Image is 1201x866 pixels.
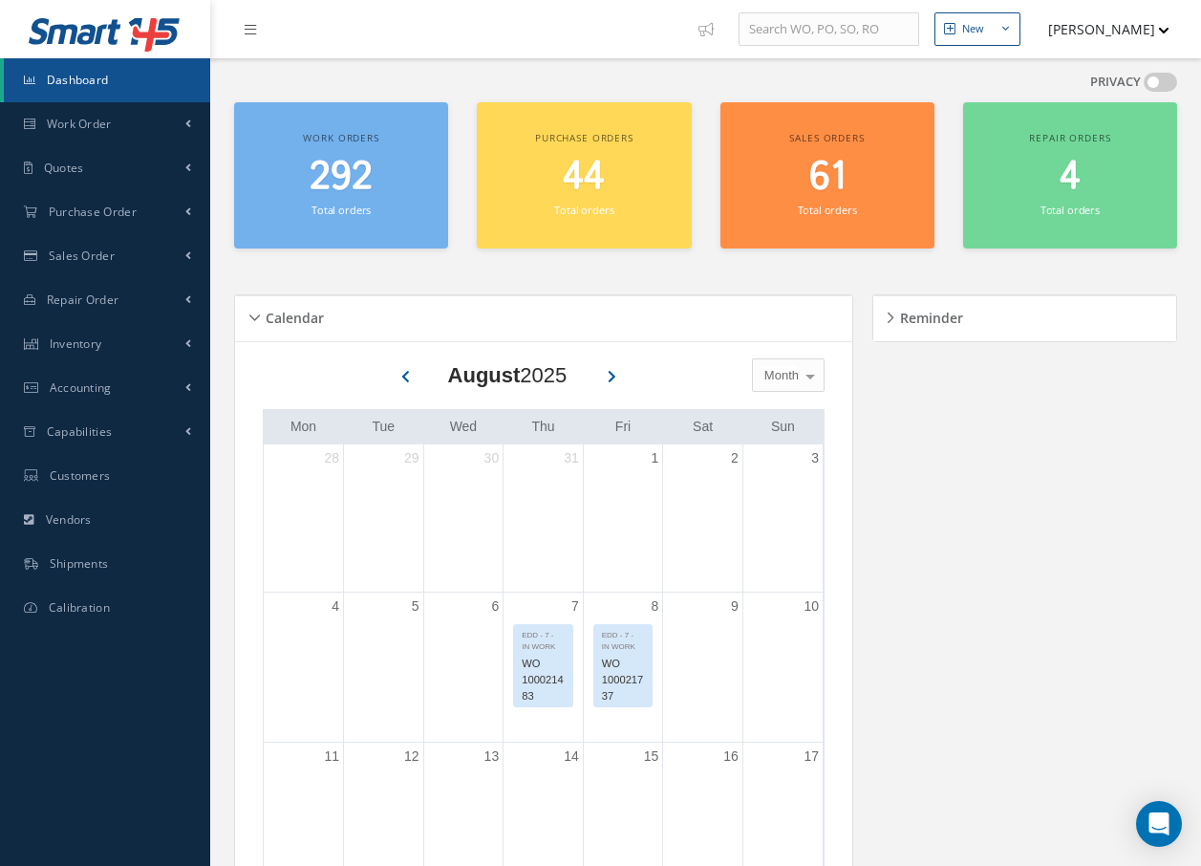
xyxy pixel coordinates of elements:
div: New [962,21,984,37]
span: Accounting [50,379,112,396]
span: Work Order [47,116,112,132]
a: Sunday [767,415,799,439]
label: PRIVACY [1090,73,1141,92]
h5: Calendar [260,304,324,327]
span: Vendors [46,511,92,528]
a: August 5, 2025 [408,593,423,620]
span: Quotes [44,160,84,176]
input: Search WO, PO, SO, RO [739,12,919,47]
td: July 28, 2025 [264,444,344,593]
td: August 8, 2025 [583,592,663,743]
td: July 30, 2025 [423,444,504,593]
a: August 9, 2025 [727,593,742,620]
a: August 15, 2025 [640,743,663,770]
span: Customers [50,467,111,484]
span: Sales orders [789,131,864,144]
a: July 28, 2025 [320,444,343,472]
td: August 2, 2025 [663,444,743,593]
span: Calibration [49,599,110,616]
button: [PERSON_NAME] [1030,11,1169,48]
a: Purchase orders 44 Total orders [477,102,691,249]
a: August 14, 2025 [560,743,583,770]
span: Work orders [303,131,378,144]
td: July 31, 2025 [504,444,584,593]
span: Month [760,366,799,385]
a: August 4, 2025 [328,593,343,620]
span: Dashboard [47,72,109,88]
a: August 13, 2025 [481,743,504,770]
small: Total orders [311,203,371,217]
a: August 17, 2025 [800,743,823,770]
span: Inventory [50,336,102,352]
a: Thursday [527,415,558,439]
span: Purchase orders [535,131,633,144]
span: Capabilities [47,423,113,440]
a: Saturday [689,415,717,439]
td: August 9, 2025 [663,592,743,743]
a: Dashboard [4,58,210,102]
span: Repair orders [1029,131,1110,144]
a: August 3, 2025 [807,444,823,472]
a: August 8, 2025 [648,593,663,620]
span: Sales Order [49,248,115,264]
td: August 10, 2025 [742,592,823,743]
button: New [934,12,1020,46]
div: EDD - 7 - IN WORK [514,625,572,653]
div: EDD - 7 - IN WORK [594,625,653,653]
span: Purchase Order [49,204,137,220]
a: Monday [287,415,320,439]
span: 292 [310,150,373,205]
small: Total orders [1040,203,1100,217]
small: Total orders [554,203,613,217]
td: August 1, 2025 [583,444,663,593]
a: August 12, 2025 [400,743,423,770]
span: 61 [809,150,846,205]
div: Open Intercom Messenger [1136,801,1182,847]
td: August 7, 2025 [504,592,584,743]
a: August 11, 2025 [320,743,343,770]
td: July 29, 2025 [344,444,424,593]
a: Sales orders 61 Total orders [720,102,934,249]
a: August 10, 2025 [800,593,823,620]
a: August 2, 2025 [727,444,742,472]
a: August 6, 2025 [487,593,503,620]
a: August 1, 2025 [648,444,663,472]
div: WO 100021737 [594,653,653,706]
a: July 31, 2025 [560,444,583,472]
h5: Reminder [894,304,963,327]
a: Friday [611,415,634,439]
div: WO 100021483 [514,653,572,706]
a: August 7, 2025 [568,593,583,620]
a: Repair orders 4 Total orders [963,102,1177,249]
span: Repair Order [47,292,119,308]
a: Work orders 292 Total orders [234,102,448,249]
a: July 29, 2025 [400,444,423,472]
td: August 4, 2025 [264,592,344,743]
a: August 16, 2025 [719,743,742,770]
a: July 30, 2025 [481,444,504,472]
a: Wednesday [446,415,482,439]
span: 4 [1060,150,1081,205]
td: August 5, 2025 [344,592,424,743]
div: 2025 [448,359,568,391]
td: August 6, 2025 [423,592,504,743]
span: Shipments [50,555,109,572]
small: Total orders [798,203,857,217]
td: August 3, 2025 [742,444,823,593]
a: Tuesday [369,415,399,439]
span: 44 [563,150,605,205]
b: August [448,363,521,387]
